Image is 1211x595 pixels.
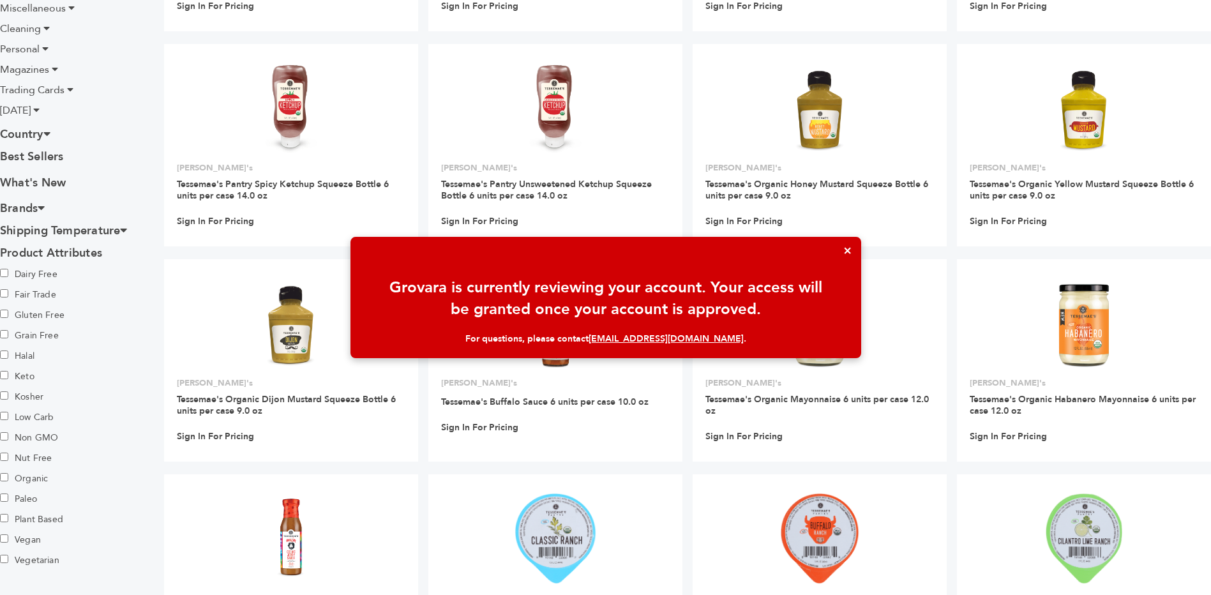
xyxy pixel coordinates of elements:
p: [PERSON_NAME]'s [705,162,934,174]
a: Sign In For Pricing [441,1,518,12]
p: [PERSON_NAME]'s [441,377,670,389]
div: Grovara is currently reviewing your account. Your access will be granted once your account is app... [363,277,848,320]
a: Sign In For Pricing [441,216,518,227]
img: Tessemae's Organic Pantry Cilantro Lime Ranch Dip Cup 36 units per case 1.5 oz [1044,492,1124,584]
p: [PERSON_NAME]'s [177,377,405,389]
a: Sign In For Pricing [177,1,254,12]
a: Tessemae's Organic Dijon Mustard Squeeze Bottle 6 units per case 9.0 oz [177,393,396,417]
img: Tessemae's Organic Habanero Mayonnaise 6 units per case 12.0 oz [1038,277,1131,370]
a: Sign In For Pricing [970,1,1047,12]
img: Tessemae's Pantry Unsweetened Ketchup Squeeze Bottle 6 units per case 14.0 oz [509,62,602,154]
a: Tessemae's Organic Honey Mustard Squeeze Bottle 6 units per case 9.0 oz [705,178,928,202]
img: Tessemae's Organic Honey Mustard Squeeze Bottle 6 units per case 9.0 oz [774,62,866,154]
a: Sign In For Pricing [705,216,783,227]
img: Tessemae's Organic Pantry Classic Ranch Dip Cup 36 units per case 1.5 oz [514,492,596,584]
p: [PERSON_NAME]'s [970,377,1198,389]
a: Tessemae's Organic Mayonnaise 6 units per case 12.0 oz [705,393,929,417]
p: [PERSON_NAME]'s [177,162,405,174]
a: Tessemae's Buffalo Sauce 6 units per case 10.0 oz [441,396,649,408]
button: × [834,237,861,264]
img: Tessemae's Organic Yellow Mustard Squeeze Bottle 6 units per case 9.0 oz [1038,62,1131,154]
a: Sign In For Pricing [177,431,254,442]
a: Tessemae's Organic Yellow Mustard Squeeze Bottle 6 units per case 9.0 oz [970,178,1194,202]
img: Tessemae's Pantry Spicy Ketchup Squeeze Bottle 6 units per case 14.0 oz [245,62,338,154]
img: Tessemae's Organic Dijon Mustard Squeeze Bottle 6 units per case 9.0 oz [245,277,338,370]
a: Sign In For Pricing [705,1,783,12]
a: Tessemae's Pantry Spicy Ketchup Squeeze Bottle 6 units per case 14.0 oz [177,178,389,202]
a: Sign In For Pricing [177,216,254,227]
a: Sign In For Pricing [705,431,783,442]
a: [EMAIL_ADDRESS][DOMAIN_NAME] [589,333,744,345]
p: [PERSON_NAME]'s [705,377,934,389]
p: [PERSON_NAME]'s [441,162,670,174]
a: Sign In For Pricing [970,216,1047,227]
div: For questions, please contact . [363,333,848,345]
img: Tessemae's Organic Pantry Buffalo Ranch Dip Cup 36 units per case 1.5 oz [779,492,860,584]
a: Tessemae's Pantry Unsweetened Ketchup Squeeze Bottle 6 units per case 14.0 oz [441,178,652,202]
a: Sign In For Pricing [441,422,518,433]
img: Tessemae's Cosmic Jerry Sauce 6 units per case 10.0 oz [268,492,314,584]
a: Tessemae's Organic Habanero Mayonnaise 6 units per case 12.0 oz [970,393,1196,417]
a: Sign In For Pricing [970,431,1047,442]
p: [PERSON_NAME]'s [970,162,1198,174]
